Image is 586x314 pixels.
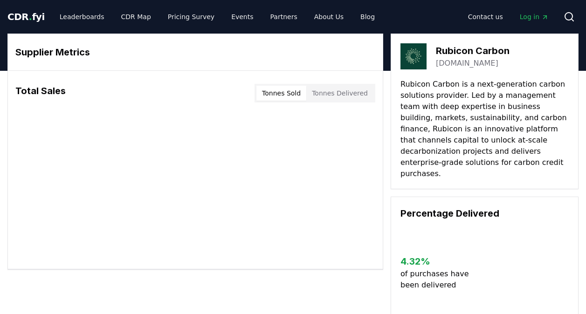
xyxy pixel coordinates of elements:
[7,11,45,22] span: CDR fyi
[461,8,556,25] nav: Main
[400,43,427,69] img: Rubicon Carbon-logo
[52,8,112,25] a: Leaderboards
[52,8,382,25] nav: Main
[263,8,305,25] a: Partners
[114,8,159,25] a: CDR Map
[306,86,373,101] button: Tonnes Delivered
[224,8,261,25] a: Events
[7,10,45,23] a: CDR.fyi
[29,11,32,22] span: .
[400,254,473,268] h3: 4.32 %
[400,206,569,220] h3: Percentage Delivered
[436,44,510,58] h3: Rubicon Carbon
[160,8,222,25] a: Pricing Survey
[256,86,306,101] button: Tonnes Sold
[15,45,375,59] h3: Supplier Metrics
[520,12,549,21] span: Log in
[436,58,498,69] a: [DOMAIN_NAME]
[307,8,351,25] a: About Us
[512,8,556,25] a: Log in
[15,84,66,102] h3: Total Sales
[400,79,569,179] p: Rubicon Carbon is a next-generation carbon solutions provider. Led by a management team with deep...
[353,8,382,25] a: Blog
[400,268,473,291] p: of purchases have been delivered
[461,8,510,25] a: Contact us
